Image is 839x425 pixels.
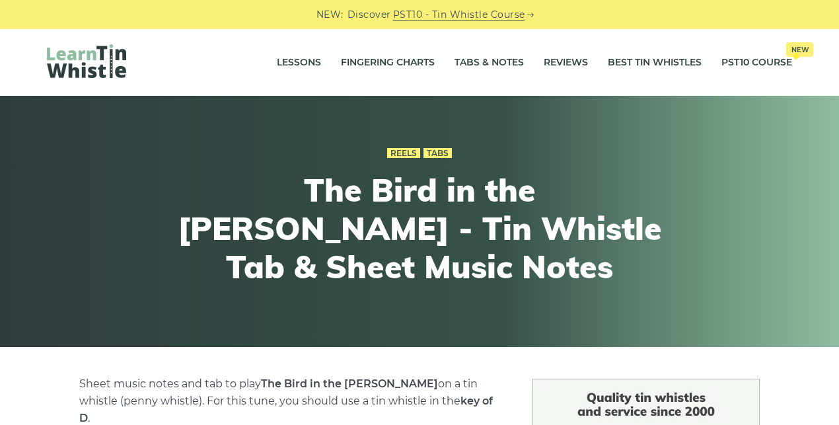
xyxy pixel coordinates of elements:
img: LearnTinWhistle.com [47,44,126,78]
a: Fingering Charts [341,46,435,79]
a: Lessons [277,46,321,79]
a: Best Tin Whistles [608,46,702,79]
span: New [786,42,813,57]
h1: The Bird in the [PERSON_NAME] - Tin Whistle Tab & Sheet Music Notes [176,171,663,286]
a: Reviews [544,46,588,79]
strong: The Bird in the [PERSON_NAME] [261,377,438,390]
a: Tabs & Notes [455,46,524,79]
a: Reels [387,148,420,159]
a: PST10 CourseNew [721,46,792,79]
a: Tabs [423,148,452,159]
